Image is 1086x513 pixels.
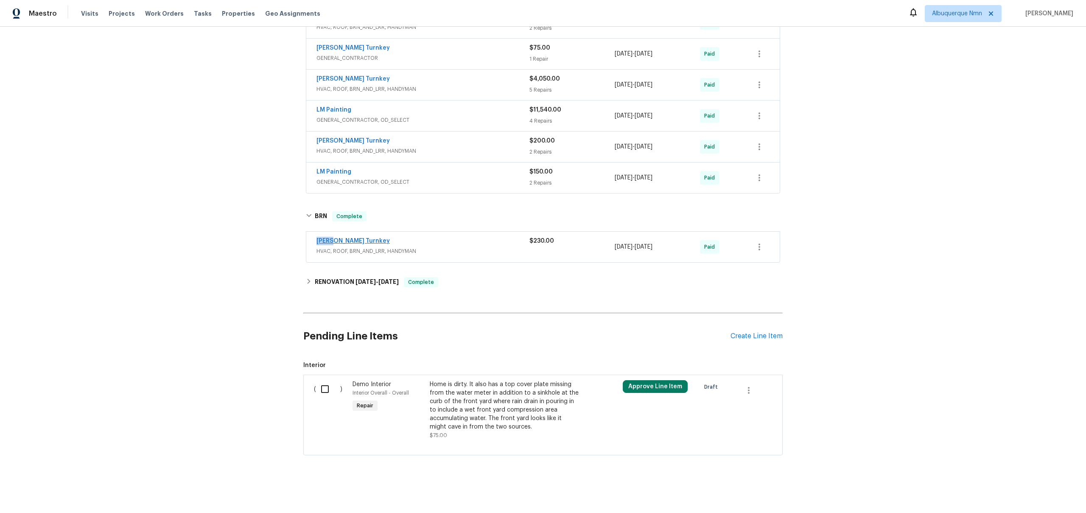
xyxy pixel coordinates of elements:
span: [DATE] [615,51,633,57]
span: - [615,81,652,89]
span: [DATE] [635,244,652,250]
span: Tasks [194,11,212,17]
span: - [615,143,652,151]
div: 2 Repairs [529,148,615,156]
div: ( ) [311,378,350,442]
a: LM Painting [316,107,351,113]
span: GENERAL_CONTRACTOR [316,54,529,62]
span: [DATE] [635,113,652,119]
h6: RENOVATION [315,277,399,287]
span: [DATE] [615,244,633,250]
span: [DATE] [615,113,633,119]
span: $230.00 [529,238,554,244]
span: Paid [704,81,718,89]
span: $75.00 [529,45,550,51]
span: $11,540.00 [529,107,561,113]
span: HVAC, ROOF, BRN_AND_LRR, HANDYMAN [316,23,529,31]
span: [DATE] [355,279,376,285]
div: 2 Repairs [529,24,615,32]
span: Complete [333,212,366,221]
span: Interior [303,361,783,370]
span: $200.00 [529,138,555,144]
div: RENOVATION [DATE]-[DATE]Complete [303,272,783,292]
div: 2 Repairs [529,179,615,187]
span: Complete [405,278,437,286]
span: Paid [704,143,718,151]
span: Albuquerque Nmn [932,9,982,18]
div: Home is dirty. It also has a top cover plate missing from the water meter in addition to a sinkho... [430,380,579,431]
span: Paid [704,112,718,120]
div: 1 Repair [529,55,615,63]
span: GENERAL_CONTRACTOR, OD_SELECT [316,116,529,124]
span: Work Orders [145,9,184,18]
span: HVAC, ROOF, BRN_AND_LRR, HANDYMAN [316,85,529,93]
span: - [615,243,652,251]
button: Approve Line Item [623,380,688,393]
span: - [355,279,399,285]
span: Demo Interior [353,381,391,387]
span: Interior Overall - Overall [353,390,409,395]
span: [DATE] [615,144,633,150]
span: HVAC, ROOF, BRN_AND_LRR, HANDYMAN [316,247,529,255]
span: [DATE] [615,82,633,88]
span: Maestro [29,9,57,18]
span: [DATE] [378,279,399,285]
span: Paid [704,50,718,58]
span: Projects [109,9,135,18]
span: [DATE] [635,51,652,57]
div: 5 Repairs [529,86,615,94]
a: LM Painting [316,169,351,175]
span: Repair [353,401,377,410]
span: $4,050.00 [529,76,560,82]
span: HVAC, ROOF, BRN_AND_LRR, HANDYMAN [316,147,529,155]
span: [DATE] [615,175,633,181]
a: [PERSON_NAME] Turnkey [316,76,390,82]
span: - [615,174,652,182]
span: - [615,50,652,58]
span: - [615,112,652,120]
span: Geo Assignments [265,9,320,18]
span: [DATE] [635,175,652,181]
span: Visits [81,9,98,18]
span: $75.00 [430,433,447,438]
div: BRN Complete [303,203,783,230]
span: GENERAL_CONTRACTOR, OD_SELECT [316,178,529,186]
span: Paid [704,243,718,251]
div: Create Line Item [731,332,783,340]
span: [DATE] [635,82,652,88]
h6: BRN [315,211,327,221]
span: Draft [704,383,721,391]
span: Properties [222,9,255,18]
span: Paid [704,174,718,182]
span: [PERSON_NAME] [1022,9,1073,18]
a: [PERSON_NAME] Turnkey [316,138,390,144]
a: [PERSON_NAME] Turnkey [316,238,390,244]
h2: Pending Line Items [303,317,731,356]
div: 4 Repairs [529,117,615,125]
span: $150.00 [529,169,553,175]
span: [DATE] [635,144,652,150]
a: [PERSON_NAME] Turnkey [316,45,390,51]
